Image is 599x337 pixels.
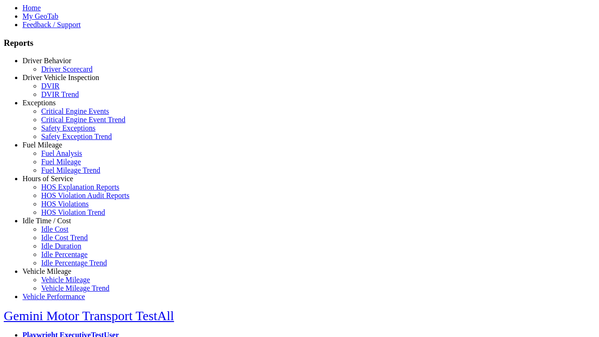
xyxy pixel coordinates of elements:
a: Safety Exception Trend [41,132,112,140]
a: Vehicle Performance [22,293,85,300]
a: Fuel Mileage [22,141,62,149]
a: Idle Time / Cost [22,217,71,225]
a: My GeoTab [22,12,58,20]
a: Exceptions [22,99,56,107]
a: Idle Cost Trend [41,234,88,242]
a: Idle Cost [41,225,68,233]
a: HOS Explanation Reports [41,183,119,191]
a: Idle Duration [41,242,81,250]
a: Fuel Mileage [41,158,81,166]
a: DVIR [41,82,59,90]
a: HOS Violation Audit Reports [41,191,130,199]
a: Feedback / Support [22,21,80,29]
a: HOS Violation Trend [41,208,105,216]
h3: Reports [4,38,595,48]
a: Vehicle Mileage [22,267,71,275]
a: Driver Behavior [22,57,71,65]
a: Driver Vehicle Inspection [22,73,99,81]
a: Fuel Analysis [41,149,82,157]
a: Hours of Service [22,175,73,183]
a: Critical Engine Events [41,107,109,115]
a: Vehicle Mileage [41,276,90,284]
a: HOS Violations [41,200,88,208]
a: Fuel Mileage Trend [41,166,100,174]
a: Vehicle Mileage Trend [41,284,110,292]
a: Safety Exceptions [41,124,95,132]
a: DVIR Trend [41,90,79,98]
a: Idle Percentage Trend [41,259,107,267]
a: Critical Engine Event Trend [41,116,125,124]
a: Home [22,4,41,12]
a: Driver Scorecard [41,65,93,73]
a: Idle Percentage [41,250,88,258]
a: Gemini Motor Transport TestAll [4,308,174,323]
